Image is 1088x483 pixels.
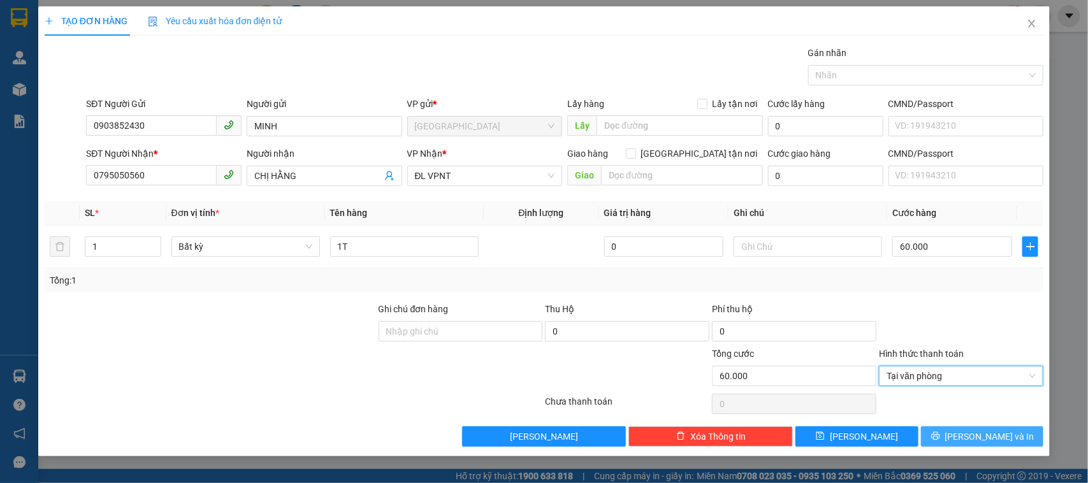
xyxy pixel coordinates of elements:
span: Lấy tận nơi [707,97,763,111]
span: [PERSON_NAME] [510,429,578,443]
button: printer[PERSON_NAME] và In [921,426,1043,447]
span: Bất kỳ [179,237,312,256]
input: VD: Bàn, Ghế [330,236,479,257]
span: close [1027,18,1037,29]
div: SĐT Người Nhận [86,147,242,161]
span: ĐL VPNT [415,166,555,185]
span: plus [1023,242,1038,252]
div: Chưa thanh toán [544,394,711,417]
span: user-add [384,171,395,181]
span: Yêu cầu xuất hóa đơn điện tử [148,16,282,26]
span: [PERSON_NAME] và In [945,429,1034,443]
label: Ghi chú đơn hàng [379,304,449,314]
span: Tên hàng [330,208,368,218]
span: Xóa Thông tin [690,429,746,443]
span: Lấy hàng [567,99,604,109]
th: Ghi chú [729,201,887,226]
button: deleteXóa Thông tin [628,426,793,447]
span: ĐL Quận 5 [415,117,555,136]
div: CMND/Passport [889,147,1044,161]
span: TẠO ĐƠN HÀNG [45,16,127,26]
span: Giá trị hàng [604,208,651,218]
span: save [816,431,825,442]
span: printer [931,431,940,442]
input: 0 [604,236,724,257]
button: Close [1014,6,1050,42]
label: Cước giao hàng [768,148,831,159]
label: Cước lấy hàng [768,99,825,109]
span: Giao hàng [567,148,608,159]
b: [DOMAIN_NAME] [107,48,175,59]
input: Cước giao hàng [768,166,883,186]
span: Giao [567,165,601,185]
div: Người nhận [247,147,402,161]
button: [PERSON_NAME] [462,426,627,447]
label: Gán nhãn [808,48,847,58]
input: Ghi chú đơn hàng [379,321,543,342]
span: Định lượng [519,208,564,218]
b: Gửi khách hàng [78,18,126,78]
span: Cước hàng [892,208,936,218]
input: Cước lấy hàng [768,116,883,136]
span: Tổng cước [712,349,754,359]
input: Ghi Chú [734,236,882,257]
div: Người gửi [247,97,402,111]
span: Tại văn phòng [887,366,1036,386]
div: Phí thu hộ [712,302,876,321]
span: Đơn vị tính [171,208,219,218]
span: Lấy [567,115,597,136]
button: delete [50,236,70,257]
span: [PERSON_NAME] [830,429,898,443]
div: CMND/Passport [889,97,1044,111]
button: save[PERSON_NAME] [795,426,918,447]
span: plus [45,17,54,25]
span: [GEOGRAPHIC_DATA] tận nơi [636,147,763,161]
div: Tổng: 1 [50,273,421,287]
span: phone [224,169,234,180]
input: Dọc đường [597,115,763,136]
span: Thu Hộ [545,304,574,314]
li: (c) 2017 [107,61,175,76]
img: icon [148,17,158,27]
span: SL [85,208,95,218]
button: plus [1022,236,1038,257]
div: VP gửi [407,97,563,111]
img: logo.jpg [16,16,80,80]
span: VP Nhận [407,148,443,159]
img: logo.jpg [138,16,169,47]
div: SĐT Người Gửi [86,97,242,111]
input: Dọc đường [601,165,763,185]
b: Phúc An Express [16,82,66,164]
span: delete [676,431,685,442]
span: phone [224,120,234,130]
label: Hình thức thanh toán [879,349,964,359]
